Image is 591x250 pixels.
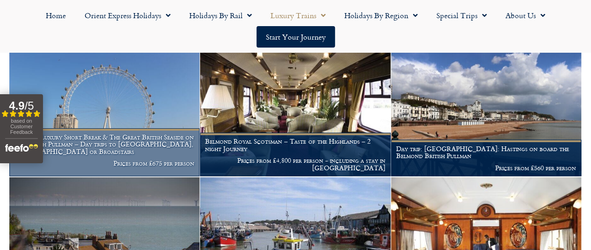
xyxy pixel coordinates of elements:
p: Prices from £675 per person [14,160,194,167]
a: Belmond Royal Scotsman – Taste of the Highlands – 2 night Journey Prices from £4,800 per person -... [200,47,391,176]
h1: Day trip: [GEOGRAPHIC_DATA]: Hastings on board the Belmond British Pullman [396,145,576,160]
a: Special Trips [427,5,496,26]
p: Prices from £560 per person [396,164,576,172]
a: Luxury Trains [261,5,335,26]
nav: Menu [5,5,586,48]
a: London Luxury Short Break & The Great British Seaside on the British Pullman – Day trips to [GEOG... [9,47,200,176]
a: Start your Journey [256,26,335,48]
a: Holidays by Rail [180,5,261,26]
a: Orient Express Holidays [75,5,180,26]
a: Home [36,5,75,26]
a: Holidays by Region [335,5,427,26]
h1: Belmond Royal Scotsman – Taste of the Highlands – 2 night Journey [205,138,385,153]
a: About Us [496,5,555,26]
a: Day trip: [GEOGRAPHIC_DATA]: Hastings on board the Belmond British Pullman Prices from £560 per p... [391,47,582,176]
h1: London Luxury Short Break & The Great British Seaside on the British Pullman – Day trips to [GEOG... [14,133,194,155]
p: Prices from £4,800 per person - including a stay in [GEOGRAPHIC_DATA] [205,157,385,172]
